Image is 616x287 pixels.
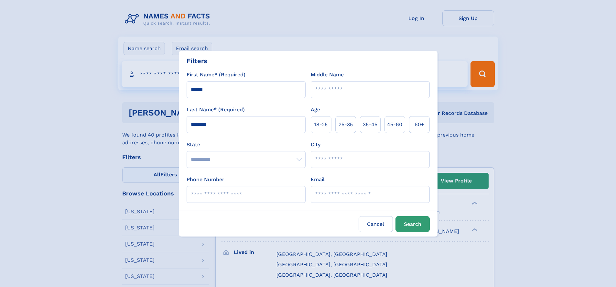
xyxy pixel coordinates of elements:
[187,106,245,114] label: Last Name* (Required)
[415,121,424,128] span: 60+
[187,176,224,183] label: Phone Number
[311,71,344,79] label: Middle Name
[395,216,430,232] button: Search
[363,121,377,128] span: 35‑45
[187,71,245,79] label: First Name* (Required)
[387,121,402,128] span: 45‑60
[187,141,306,149] label: State
[311,176,325,183] label: Email
[314,121,328,128] span: 18‑25
[359,216,393,232] label: Cancel
[311,141,320,149] label: City
[311,106,320,114] label: Age
[339,121,353,128] span: 25‑35
[187,56,207,66] div: Filters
